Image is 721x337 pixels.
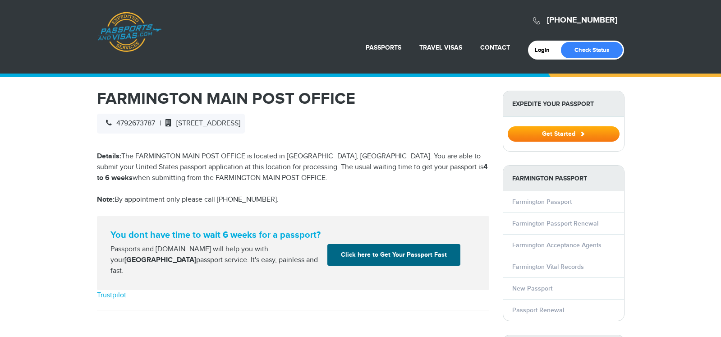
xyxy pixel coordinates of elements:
[508,126,620,142] button: Get Started
[366,44,401,51] a: Passports
[161,119,240,128] span: [STREET_ADDRESS]
[512,285,552,292] a: New Passport
[97,152,121,161] strong: Details:
[97,12,161,52] a: Passports & [DOMAIN_NAME]
[512,198,572,206] a: Farmington Passport
[512,263,584,271] a: Farmington Vital Records
[97,163,488,182] strong: 4 to 6 weeks
[97,195,115,204] strong: Note:
[512,306,564,314] a: Passport Renewal
[503,166,624,191] strong: Farmington Passport
[97,194,489,205] p: By appointment only please call [PHONE_NUMBER].
[512,241,602,249] a: Farmington Acceptance Agents
[503,91,624,117] strong: Expedite Your Passport
[107,244,324,277] div: Passports and [DOMAIN_NAME] will help you with your passport service. It's easy, painless and fast.
[327,244,460,266] a: Click here to Get Your Passport Fast
[480,44,510,51] a: Contact
[97,151,489,184] p: The FARMINGTON MAIN POST OFFICE is located in [GEOGRAPHIC_DATA], [GEOGRAPHIC_DATA]. You are able ...
[97,91,489,107] h1: FARMINGTON MAIN POST OFFICE
[124,256,196,264] strong: [GEOGRAPHIC_DATA]
[97,291,126,300] a: Trustpilot
[101,119,155,128] span: 4792673787
[419,44,462,51] a: Travel Visas
[547,15,617,25] a: [PHONE_NUMBER]
[110,230,476,240] strong: You dont have time to wait 6 weeks for a passport?
[535,46,556,54] a: Login
[97,114,245,134] div: |
[508,130,620,137] a: Get Started
[561,42,623,58] a: Check Status
[512,220,598,227] a: Farmington Passport Renewal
